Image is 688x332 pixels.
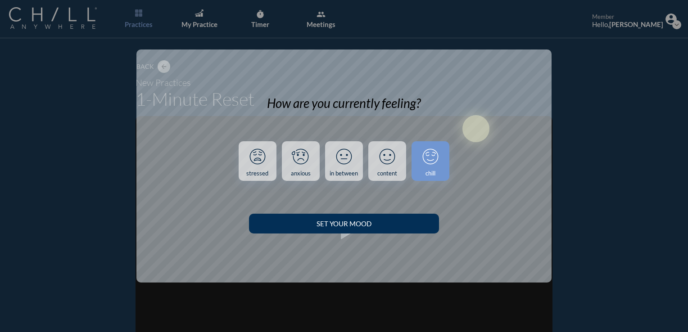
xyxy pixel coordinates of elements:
div: How are you currently feeling? [267,96,421,111]
a: in between [325,141,363,181]
a: content [368,141,406,181]
div: Set your Mood [265,220,423,228]
a: stressed [239,141,276,181]
a: anxious [282,141,320,181]
button: Set your Mood [249,214,439,233]
div: chill [425,170,435,177]
div: content [377,170,397,177]
div: anxious [291,170,311,177]
div: stressed [246,170,268,177]
div: in between [330,170,358,177]
a: chill [412,141,449,181]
